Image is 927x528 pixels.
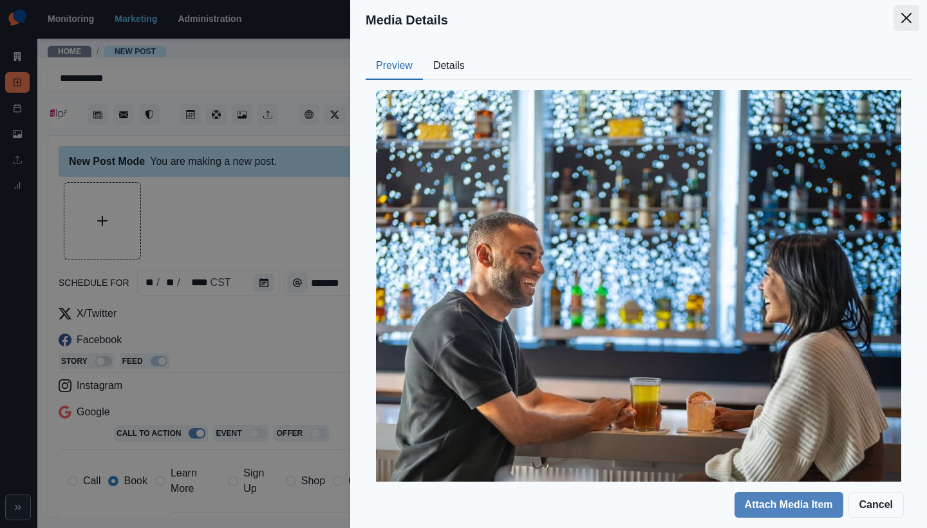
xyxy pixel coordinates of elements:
[894,5,919,31] button: Close
[423,53,475,80] button: Details
[366,53,423,80] button: Preview
[735,492,843,518] button: Attach Media Item
[848,492,904,518] button: Cancel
